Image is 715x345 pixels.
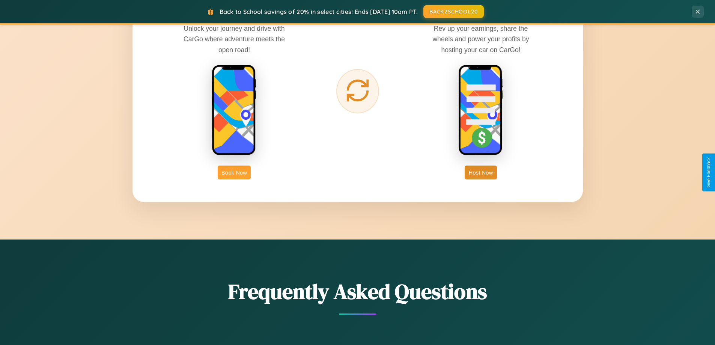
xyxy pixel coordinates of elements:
h2: Frequently Asked Questions [132,277,583,306]
button: Book Now [218,166,251,179]
img: host phone [458,65,503,156]
p: Rev up your earnings, share the wheels and power your profits by hosting your car on CarGo! [424,23,537,55]
button: Host Now [465,166,497,179]
div: Give Feedback [706,157,711,188]
img: rent phone [212,65,257,156]
p: Unlock your journey and drive with CarGo where adventure meets the open road! [178,23,291,55]
span: Back to School savings of 20% in select cities! Ends [DATE] 10am PT. [220,8,418,15]
button: BACK2SCHOOL20 [423,5,484,18]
